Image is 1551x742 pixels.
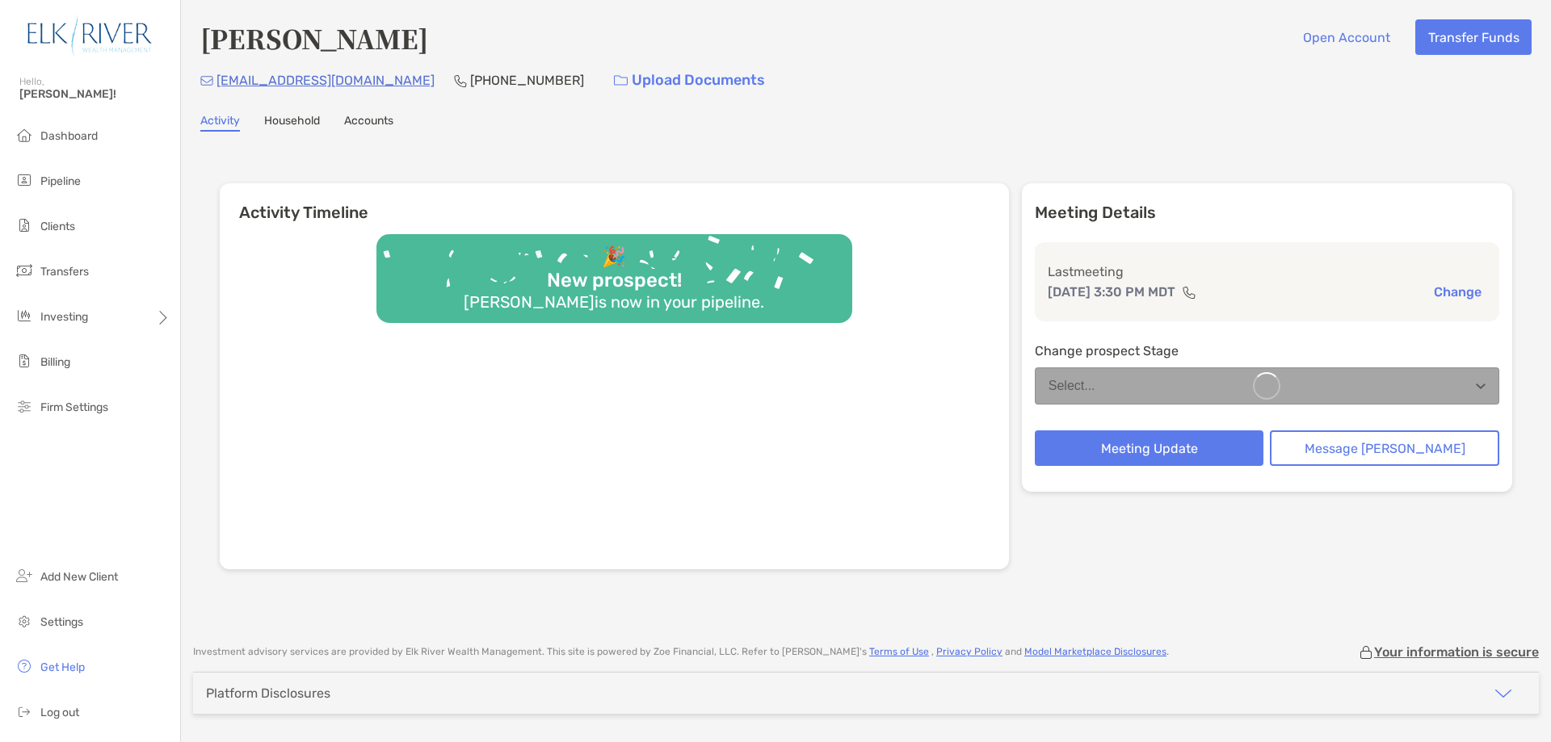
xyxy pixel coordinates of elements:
[15,396,34,416] img: firm-settings icon
[193,646,1169,658] p: Investment advisory services are provided by Elk River Wealth Management . This site is powered b...
[40,570,118,584] span: Add New Client
[1415,19,1532,55] button: Transfer Funds
[19,87,170,101] span: [PERSON_NAME]!
[457,292,771,312] div: [PERSON_NAME] is now in your pipeline.
[15,656,34,676] img: get-help icon
[1035,203,1499,223] p: Meeting Details
[40,310,88,324] span: Investing
[603,63,775,98] a: Upload Documents
[15,702,34,721] img: logout icon
[1048,282,1175,302] p: [DATE] 3:30 PM MDT
[15,170,34,190] img: pipeline icon
[40,355,70,369] span: Billing
[19,6,161,65] img: Zoe Logo
[1374,644,1539,660] p: Your information is secure
[376,234,852,309] img: Confetti
[1290,19,1402,55] button: Open Account
[1048,262,1486,282] p: Last meeting
[200,114,240,132] a: Activity
[614,75,628,86] img: button icon
[15,306,34,325] img: investing icon
[200,76,213,86] img: Email Icon
[344,114,393,132] a: Accounts
[264,114,320,132] a: Household
[40,706,79,719] span: Log out
[15,611,34,631] img: settings icon
[15,566,34,585] img: add_new_client icon
[40,220,75,233] span: Clients
[1429,283,1486,300] button: Change
[216,70,435,90] p: [EMAIL_ADDRESS][DOMAIN_NAME]
[595,245,633,269] div: 🎉
[454,74,467,87] img: Phone Icon
[15,351,34,371] img: billing icon
[40,660,85,674] span: Get Help
[15,216,34,235] img: clients icon
[40,129,98,143] span: Dashboard
[936,646,1002,657] a: Privacy Policy
[540,269,688,292] div: New prospect!
[470,70,584,90] p: [PHONE_NUMBER]
[1270,430,1499,466] button: Message [PERSON_NAME]
[40,400,108,414] span: Firm Settings
[220,183,1009,222] h6: Activity Timeline
[1024,646,1166,657] a: Model Marketplace Disclosures
[869,646,929,657] a: Terms of Use
[206,685,330,701] div: Platform Disclosures
[1182,286,1196,299] img: communication type
[1035,430,1264,466] button: Meeting Update
[1035,341,1499,361] p: Change prospect Stage
[200,19,428,57] h4: [PERSON_NAME]
[1494,684,1513,703] img: icon arrow
[15,125,34,145] img: dashboard icon
[15,261,34,280] img: transfers icon
[40,174,81,188] span: Pipeline
[40,265,89,279] span: Transfers
[40,615,83,629] span: Settings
